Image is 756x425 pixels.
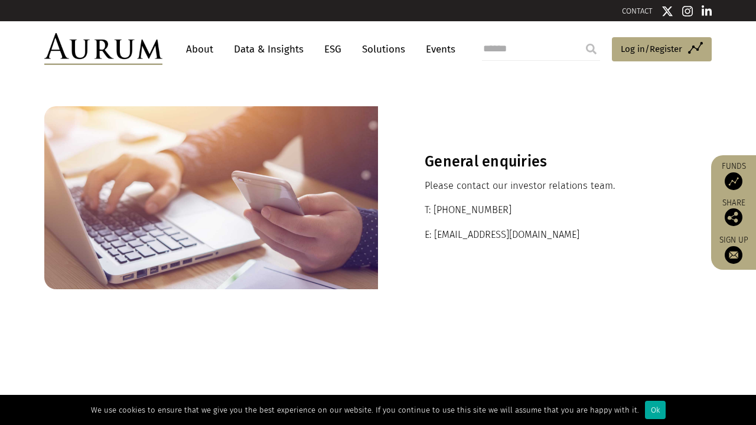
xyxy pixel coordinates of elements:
[622,6,653,15] a: CONTACT
[717,161,750,190] a: Funds
[425,202,665,218] p: T: [PHONE_NUMBER]
[717,235,750,264] a: Sign up
[356,38,411,60] a: Solutions
[621,42,682,56] span: Log in/Register
[645,401,666,419] div: Ok
[44,33,162,65] img: Aurum
[725,172,742,190] img: Access Funds
[702,5,712,17] img: Linkedin icon
[682,5,693,17] img: Instagram icon
[228,38,309,60] a: Data & Insights
[425,178,665,194] p: Please contact our investor relations team.
[717,199,750,226] div: Share
[420,38,455,60] a: Events
[425,227,665,243] p: E: [EMAIL_ADDRESS][DOMAIN_NAME]
[180,38,219,60] a: About
[318,38,347,60] a: ESG
[425,153,665,171] h3: General enquiries
[579,37,603,61] input: Submit
[661,5,673,17] img: Twitter icon
[725,208,742,226] img: Share this post
[612,37,712,62] a: Log in/Register
[725,246,742,264] img: Sign up to our newsletter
